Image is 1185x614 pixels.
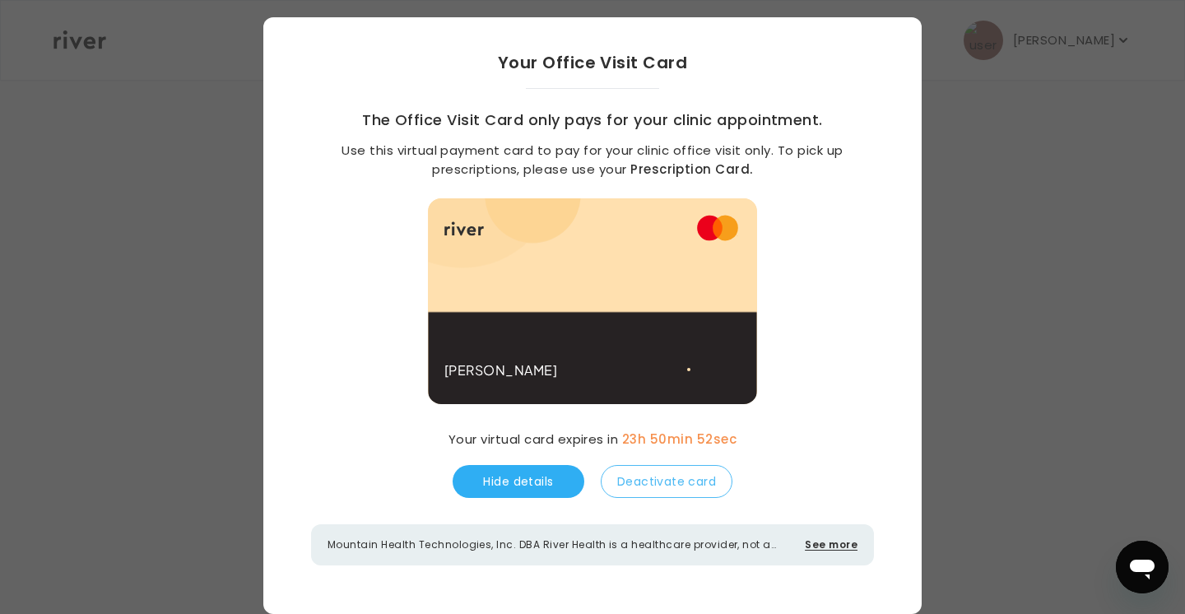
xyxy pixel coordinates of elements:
[654,361,901,485] iframe: Secure Show.js frame
[601,465,732,498] button: Deactivate card
[444,359,557,382] p: [PERSON_NAME]
[1116,541,1169,593] iframe: Button to launch messaging window
[341,142,844,179] p: Use this virtual payment card to pay for your clinic office visit only. To pick up prescriptions,...
[498,50,688,75] h2: Your Office Visit Card
[622,430,737,448] span: 23h 50min 52sec
[805,537,857,552] button: See more
[630,160,753,178] a: Prescription Card.
[453,465,584,498] button: Hide details
[328,537,795,552] p: Mountain Health Technologies, Inc. DBA River Health is a healthcare provider, not a bank. Banking...
[432,424,753,455] div: Your virtual card expires in
[362,109,823,132] h3: The Office Visit Card only pays for your clinic appointment.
